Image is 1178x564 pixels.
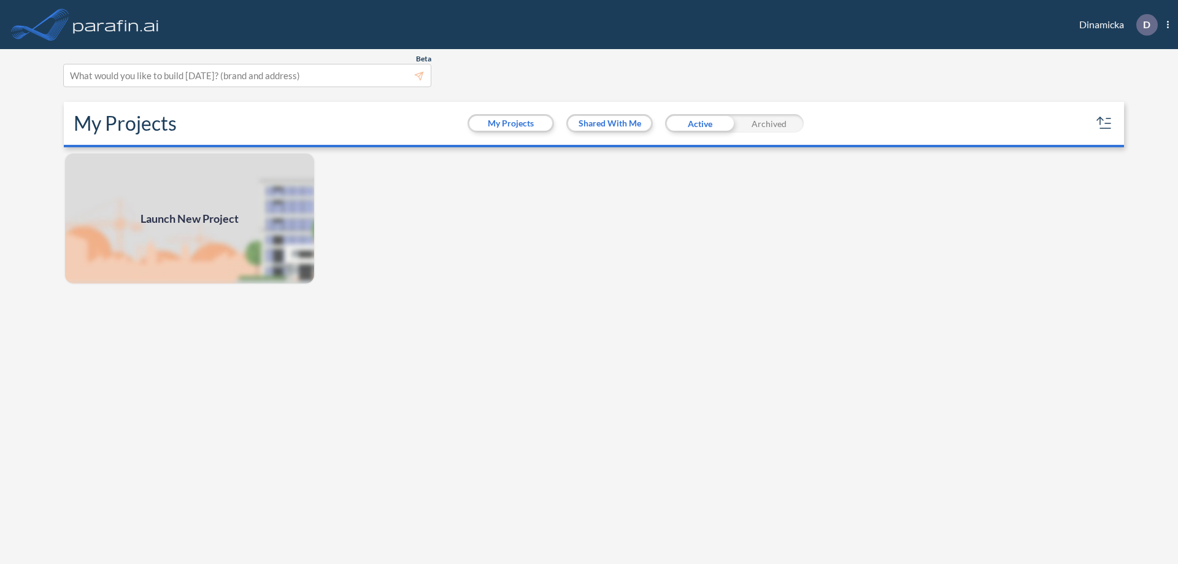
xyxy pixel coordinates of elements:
[734,114,804,133] div: Archived
[469,116,552,131] button: My Projects
[64,152,315,285] a: Launch New Project
[1095,114,1114,133] button: sort
[1143,19,1150,30] p: D
[568,116,651,131] button: Shared With Me
[64,152,315,285] img: add
[416,54,431,64] span: Beta
[74,112,177,135] h2: My Projects
[141,211,239,227] span: Launch New Project
[71,12,161,37] img: logo
[1061,14,1169,36] div: Dinamicka
[665,114,734,133] div: Active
